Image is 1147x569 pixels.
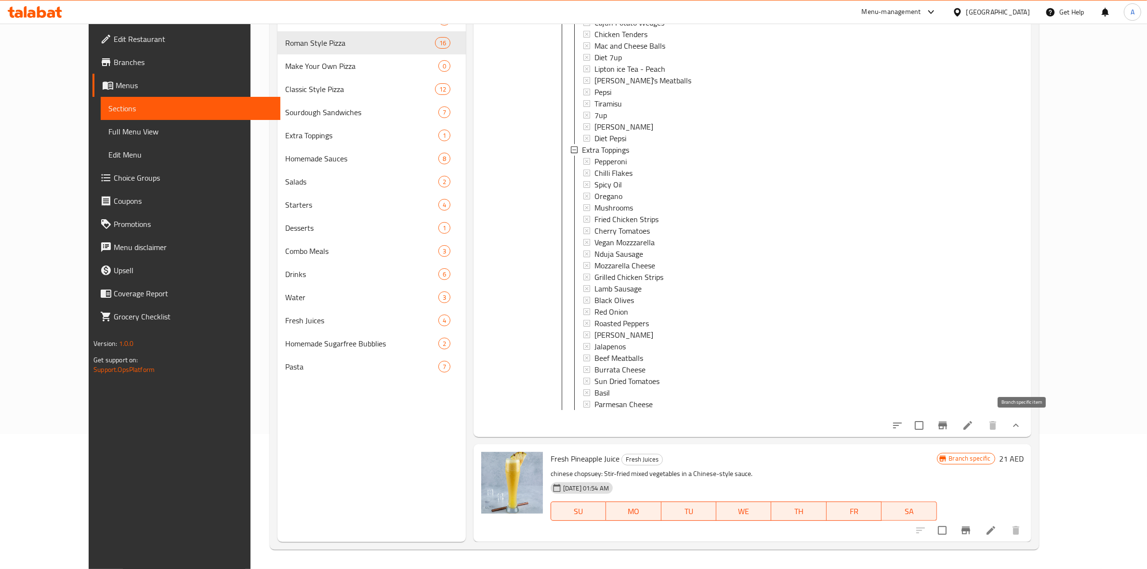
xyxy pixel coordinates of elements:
[438,315,450,326] div: items
[594,40,665,52] span: Mac and Cheese Balls
[439,154,450,163] span: 8
[439,108,450,117] span: 7
[665,504,712,518] span: TU
[610,504,657,518] span: MO
[438,268,450,280] div: items
[594,306,628,318] span: Red Onion
[101,97,280,120] a: Sections
[594,248,643,260] span: Nduja Sausage
[594,225,650,237] span: Cherry Tomatoes
[439,62,450,71] span: 0
[831,504,878,518] span: FR
[594,86,611,98] span: Pepsi
[594,109,607,121] span: 7up
[92,305,280,328] a: Grocery Checklist
[277,54,466,78] div: Make Your Own Pizza0
[438,106,450,118] div: items
[438,222,450,234] div: items
[438,291,450,303] div: items
[954,519,977,542] button: Branch-specific-item
[277,332,466,355] div: Homemade Sugarfree Bubblies2
[114,288,273,299] span: Coverage Report
[555,504,602,518] span: SU
[438,153,450,164] div: items
[92,166,280,189] a: Choice Groups
[277,31,466,54] div: Roman Style Pizza16
[439,362,450,371] span: 7
[594,190,622,202] span: Oregano
[285,60,438,72] span: Make Your Own Pizza
[439,339,450,348] span: 2
[277,170,466,193] div: Salads2
[909,415,929,436] span: Select to update
[594,75,691,86] span: [PERSON_NAME]'s Meatballs
[559,484,613,493] span: [DATE] 01:54 AM
[92,27,280,51] a: Edit Restaurant
[551,502,606,521] button: SU
[481,452,543,514] img: Fresh Pineapple Juice
[114,195,273,207] span: Coupons
[277,124,466,147] div: Extra Toppings1
[285,361,438,372] span: Pasta
[285,176,438,187] span: Salads
[945,454,995,463] span: Branch specific
[594,202,633,213] span: Mushrooms
[594,260,655,271] span: Mozzarella Cheese
[277,4,466,382] nav: Menu sections
[439,270,450,279] span: 6
[285,106,438,118] div: Sourdough Sandwiches
[114,241,273,253] span: Menu disclaimer
[594,237,655,248] span: Vegan Mozzzarella
[114,172,273,184] span: Choice Groups
[277,355,466,378] div: Pasta7
[435,83,450,95] div: items
[116,79,273,91] span: Menus
[435,37,450,49] div: items
[885,504,933,518] span: SA
[594,283,642,294] span: Lamb Sausage
[622,454,662,465] span: Fresh Juices
[92,189,280,212] a: Coupons
[882,502,936,521] button: SA
[285,268,438,280] span: Drinks
[862,6,921,18] div: Menu-management
[108,103,273,114] span: Sections
[594,375,659,387] span: Sun Dried Tomatoes
[594,63,665,75] span: Lipton ice Tea - Peach
[119,337,134,350] span: 1.0.0
[435,39,450,48] span: 16
[594,329,653,341] span: [PERSON_NAME]
[114,265,273,276] span: Upsell
[594,318,649,329] span: Roasted Peppers
[594,156,627,167] span: Pepperoni
[285,338,438,349] div: Homemade Sugarfree Bubblies
[277,216,466,239] div: Desserts1
[277,263,466,286] div: Drinks6
[101,120,280,143] a: Full Menu View
[1131,7,1134,17] span: A
[594,352,643,364] span: Beef Meatballs
[285,199,438,211] span: Starters
[285,37,435,49] div: Roman Style Pizza
[285,153,438,164] span: Homemade Sauces
[93,363,155,376] a: Support.OpsPlatform
[438,338,450,349] div: items
[114,56,273,68] span: Branches
[594,364,646,375] span: Burrata Cheese
[594,213,659,225] span: Fried Chicken Strips
[285,222,438,234] span: Desserts
[594,132,626,144] span: Diet Pepsi
[285,315,438,326] span: Fresh Juices
[438,176,450,187] div: items
[285,83,435,95] span: Classic Style Pizza
[439,131,450,140] span: 1
[594,167,633,179] span: Chilli Flakes
[1004,414,1028,437] button: show more
[92,259,280,282] a: Upsell
[594,52,622,63] span: Diet 7up
[92,212,280,236] a: Promotions
[582,144,629,156] span: Extra Toppings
